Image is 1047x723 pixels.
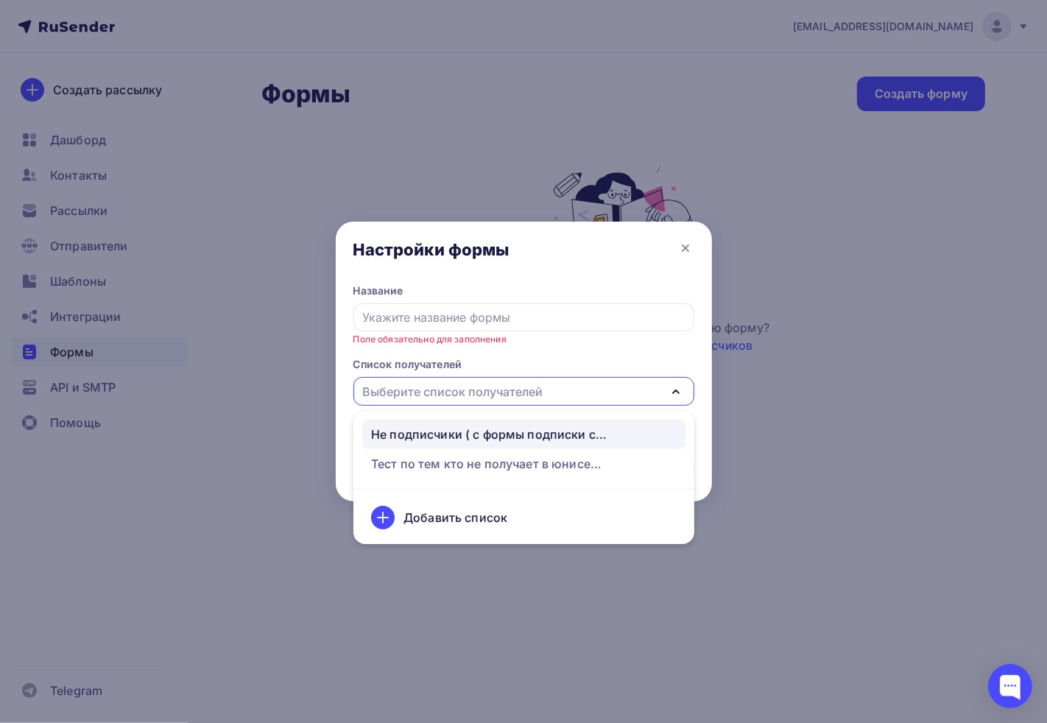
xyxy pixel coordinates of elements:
div: Добавить список [403,509,507,526]
div: Выберите список получателей [363,383,543,401]
legend: Список получателей [353,357,694,377]
legend: Название [353,283,694,303]
div: Настройки формы [353,239,510,260]
input: Укажите название формы [353,303,694,331]
ul: Выберите список получателей [353,411,694,544]
button: Выберите список получателей [353,377,694,406]
div: Тест по тем кто не получает в юнисендере [371,455,607,473]
small: Поле обязательно для заполнения [353,334,507,345]
div: Не подписчики ( с формы подписки сюда падают) [371,426,607,443]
